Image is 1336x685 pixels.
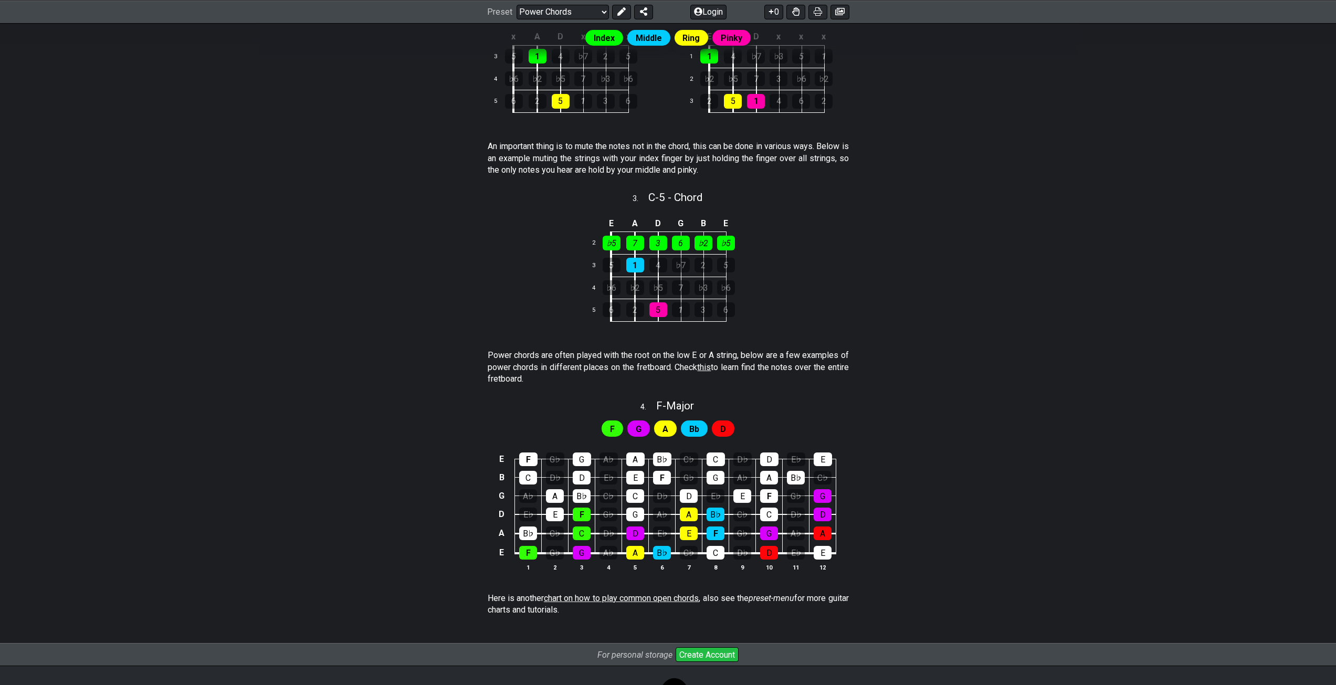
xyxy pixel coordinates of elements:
div: 2 [815,94,833,109]
button: 0 [764,4,783,19]
td: E [714,215,737,232]
div: D [680,489,698,503]
p: Power chords are often played with the root on the low E or A string, below are a few examples of... [488,350,849,385]
div: ♭2 [695,236,712,250]
div: 2 [626,302,644,317]
div: A♭ [599,452,618,466]
div: ♭5 [649,280,667,295]
div: A [626,452,645,466]
div: ♭5 [724,71,742,86]
div: 1 [672,302,690,317]
div: B♭ [573,489,591,503]
div: 2 [700,94,718,109]
div: D [573,471,591,484]
span: First enable full edit mode to edit [662,421,668,437]
div: A [546,489,564,503]
div: 4 [770,94,787,109]
div: 3 [597,94,615,109]
div: F [707,526,724,540]
div: D♭ [653,489,671,503]
td: 3 [683,90,709,113]
div: E [814,546,832,560]
span: Index [594,30,615,46]
div: B♭ [707,508,724,521]
select: Preset [517,4,609,19]
div: 2 [529,94,546,109]
div: ♭2 [815,71,833,86]
span: Pinky [721,30,742,46]
th: 5 [622,562,649,573]
div: E♭ [519,508,537,521]
button: Share Preset [634,4,653,19]
div: G♭ [599,508,617,521]
td: 5 [488,90,513,113]
div: C♭ [680,546,698,560]
div: F [519,452,538,466]
span: First enable full edit mode to edit [689,421,699,437]
div: C♭ [599,489,617,503]
div: E♭ [787,546,805,560]
div: ♭7 [672,258,690,272]
div: G [573,546,591,560]
div: E♭ [653,526,671,540]
td: D [647,215,670,232]
div: 7 [626,236,644,250]
button: Print [808,4,827,19]
div: A♭ [599,546,617,560]
div: E [626,471,644,484]
td: 5 [586,299,611,322]
div: C [707,452,725,466]
button: Create image [830,4,849,19]
div: A♭ [653,508,671,521]
div: 6 [603,302,620,317]
th: 2 [542,562,569,573]
button: Login [690,4,727,19]
th: 12 [809,562,836,573]
div: ♭3 [597,71,615,86]
div: G♭ [733,526,751,540]
td: 2 [683,68,709,90]
td: E [496,450,508,468]
div: 5 [552,94,570,109]
div: B♭ [653,546,671,560]
div: C [760,508,778,521]
div: 5 [717,258,735,272]
i: For personal storage [597,650,672,660]
div: E [814,452,832,466]
div: ♭5 [717,236,735,250]
div: D♭ [546,471,564,484]
div: B♭ [653,452,671,466]
div: ♭5 [603,236,620,250]
td: E [496,543,508,563]
button: Create Account [676,647,739,662]
span: First enable full edit mode to edit [720,421,726,437]
div: ♭2 [626,280,644,295]
button: Edit Preset [612,4,631,19]
div: 7 [574,71,592,86]
div: G♭ [546,452,564,466]
em: preset-menu [749,593,794,603]
div: 5 [603,258,620,272]
div: G [760,526,778,540]
div: D [760,546,778,560]
div: 3 [770,71,787,86]
div: 7 [747,71,765,86]
div: A [626,546,644,560]
td: 3 [586,254,611,277]
th: 11 [783,562,809,573]
td: 4 [488,68,513,90]
div: B♭ [787,471,805,484]
td: D [496,505,508,524]
div: G♭ [680,471,698,484]
div: F [760,489,778,503]
div: E [733,489,751,503]
div: G [573,452,591,466]
div: C♭ [546,526,564,540]
th: 1 [515,562,542,573]
div: 6 [619,94,637,109]
p: Here is another , also see the for more guitar charts and tutorials. [488,593,849,616]
div: D♭ [733,452,752,466]
div: ♭6 [603,280,620,295]
div: 7 [672,280,690,295]
span: F - Major [656,399,694,412]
